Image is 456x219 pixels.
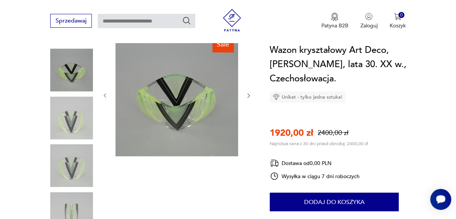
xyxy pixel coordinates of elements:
[270,127,313,139] p: 1920,00 zł
[270,141,368,147] p: Najniższa cena z 30 dni przed obniżką: 2400,00 zł
[213,37,234,52] div: Sale
[365,13,373,20] img: Ikonka użytkownika
[50,97,93,139] img: Zdjęcie produktu Wazon kryształowy Art Deco, K. Palda, lata 30. XX w., Czechosłowacja.
[270,159,360,168] div: Dostawa od 0,00 PLN
[115,34,238,156] img: Zdjęcie produktu Wazon kryształowy Art Deco, K. Palda, lata 30. XX w., Czechosłowacja.
[273,94,280,100] img: Ikona diamentu
[430,189,451,210] iframe: Smartsupp widget button
[360,22,378,29] p: Zaloguj
[318,128,349,138] p: 2400,00 zł
[270,193,399,211] button: Dodaj do koszyka
[270,172,360,181] div: Wysyłka w ciągu 7 dni roboczych
[270,91,346,103] div: Unikat - tylko jedna sztuka!
[221,9,243,31] img: Patyna - sklep z meblami i dekoracjami vintage
[394,13,402,20] img: Ikona koszyka
[50,49,93,91] img: Zdjęcie produktu Wazon kryształowy Art Deco, K. Palda, lata 30. XX w., Czechosłowacja.
[321,22,348,29] p: Patyna B2B
[399,12,405,18] div: 0
[321,13,348,29] button: Patyna B2B
[182,16,191,25] button: Szukaj
[360,13,378,29] button: Zaloguj
[331,13,339,21] img: Ikona medalu
[321,13,348,29] a: Ikona medaluPatyna B2B
[390,13,406,29] button: 0Koszyk
[50,14,92,28] button: Sprzedawaj
[270,43,412,86] h1: Wazon kryształowy Art Deco, [PERSON_NAME], lata 30. XX w., Czechosłowacja.
[50,19,92,24] a: Sprzedawaj
[270,159,279,168] img: Ikona dostawy
[50,144,93,187] img: Zdjęcie produktu Wazon kryształowy Art Deco, K. Palda, lata 30. XX w., Czechosłowacja.
[390,22,406,29] p: Koszyk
